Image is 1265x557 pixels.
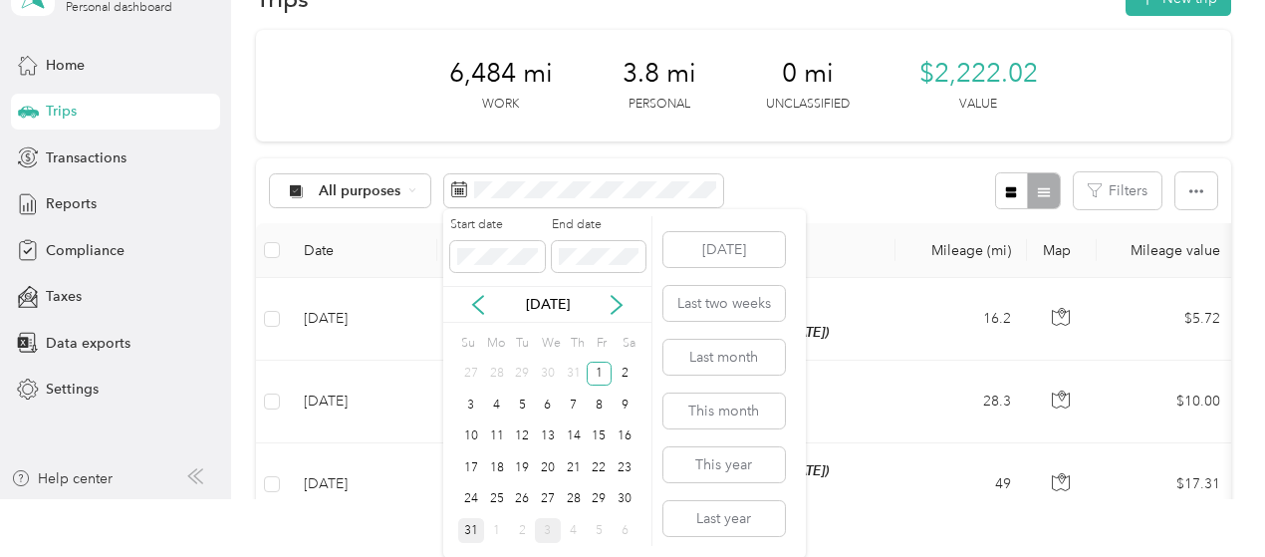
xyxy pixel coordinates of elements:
[535,362,561,387] div: 30
[663,286,785,321] button: Last two weeks
[484,455,510,480] div: 18
[587,362,613,387] div: 1
[1074,172,1161,209] button: Filters
[288,223,437,278] th: Date
[782,58,834,90] span: 0 mi
[1097,361,1236,442] td: $10.00
[593,330,612,358] div: Fr
[319,184,401,198] span: All purposes
[512,330,531,358] div: Tu
[663,394,785,428] button: This month
[1027,223,1097,278] th: Map
[766,96,850,114] p: Unclassified
[895,278,1027,361] td: 16.2
[484,424,510,449] div: 11
[484,330,506,358] div: Mo
[612,487,637,512] div: 30
[458,362,484,387] div: 27
[458,424,484,449] div: 10
[587,393,613,418] div: 8
[612,424,637,449] div: 16
[663,447,785,482] button: This year
[288,361,437,442] td: [DATE]
[535,393,561,418] div: 6
[450,216,544,234] label: Start date
[612,518,637,543] div: 6
[509,424,535,449] div: 12
[458,393,484,418] div: 3
[484,518,510,543] div: 1
[629,96,690,114] p: Personal
[561,455,587,480] div: 21
[663,501,785,536] button: Last year
[484,487,510,512] div: 25
[509,518,535,543] div: 2
[509,393,535,418] div: 5
[561,393,587,418] div: 7
[1097,278,1236,361] td: $5.72
[535,518,561,543] div: 3
[46,101,77,122] span: Trips
[437,223,895,278] th: Locations
[449,58,553,90] span: 6,484 mi
[11,468,113,489] button: Help center
[895,361,1027,442] td: 28.3
[561,518,587,543] div: 4
[663,232,785,267] button: [DATE]
[288,278,437,361] td: [DATE]
[509,455,535,480] div: 19
[1097,223,1236,278] th: Mileage value
[46,147,126,168] span: Transactions
[484,393,510,418] div: 4
[535,487,561,512] div: 27
[1153,445,1265,557] iframe: Everlance-gr Chat Button Frame
[46,193,97,214] span: Reports
[587,518,613,543] div: 5
[46,240,125,261] span: Compliance
[663,340,785,375] button: Last month
[619,330,637,358] div: Sa
[509,487,535,512] div: 26
[568,330,587,358] div: Th
[66,2,172,14] div: Personal dashboard
[46,55,85,76] span: Home
[458,455,484,480] div: 17
[561,487,587,512] div: 28
[458,487,484,512] div: 24
[535,424,561,449] div: 13
[919,58,1038,90] span: $2,222.02
[561,362,587,387] div: 31
[552,216,645,234] label: End date
[612,393,637,418] div: 9
[458,518,484,543] div: 31
[46,379,99,400] span: Settings
[484,362,510,387] div: 28
[46,333,130,354] span: Data exports
[587,424,613,449] div: 15
[587,487,613,512] div: 29
[623,58,696,90] span: 3.8 mi
[895,223,1027,278] th: Mileage (mi)
[959,96,997,114] p: Value
[46,286,82,307] span: Taxes
[535,455,561,480] div: 20
[458,330,477,358] div: Su
[612,455,637,480] div: 23
[538,330,561,358] div: We
[612,362,637,387] div: 2
[288,443,437,526] td: [DATE]
[1097,443,1236,526] td: $17.31
[506,294,590,315] p: [DATE]
[587,455,613,480] div: 22
[895,443,1027,526] td: 49
[561,424,587,449] div: 14
[509,362,535,387] div: 29
[482,96,519,114] p: Work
